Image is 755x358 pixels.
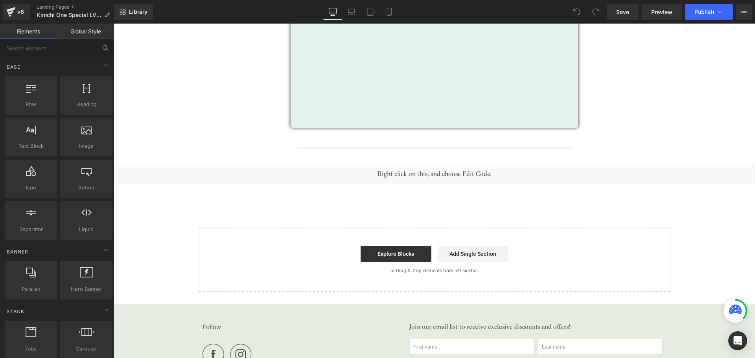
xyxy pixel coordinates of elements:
span: Icon [7,184,55,192]
a: New Library [114,4,153,20]
a: Explore Blocks [247,222,318,238]
span: Kimchi One Special LV LP [37,12,101,18]
a: Tablet [361,4,380,20]
a: Global Style [57,24,114,39]
a: Laptop [342,4,361,20]
a: v6 [3,4,30,20]
input: Last name [424,315,549,331]
button: More [736,4,752,20]
span: Carousel [63,345,110,353]
button: Redo [588,4,604,20]
span: Row [7,100,55,108]
span: Image [63,142,110,150]
div: v6 [16,7,26,17]
span: Hero Banner [63,285,110,293]
div: Open Intercom Messenger [728,331,747,350]
span: Tabs [7,345,55,353]
span: Parallax [7,285,55,293]
span: Heading [63,100,110,108]
p: or Drag & Drop elements from left sidebar [98,244,544,250]
h6: Follow [89,298,288,310]
span: Save [616,8,629,16]
a: Mobile [380,4,399,20]
a: Landing Pages [37,4,116,10]
button: Publish [685,4,733,20]
p: Join our email list to receive exclusive discounts and offers! [296,298,553,310]
a: Preview [642,4,682,20]
span: Stack [6,308,25,315]
button: Undo [569,4,585,20]
span: Separator [7,225,55,233]
span: Banner [6,248,29,255]
span: Preview [651,8,672,16]
span: Button [63,184,110,192]
a: Desktop [323,4,342,20]
span: Base [6,63,21,71]
span: Text Block [7,142,55,150]
span: Publish [694,9,714,15]
span: Liquid [63,225,110,233]
input: First name [296,315,420,331]
span: Library [129,8,147,15]
a: Add Single Section [324,222,395,238]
